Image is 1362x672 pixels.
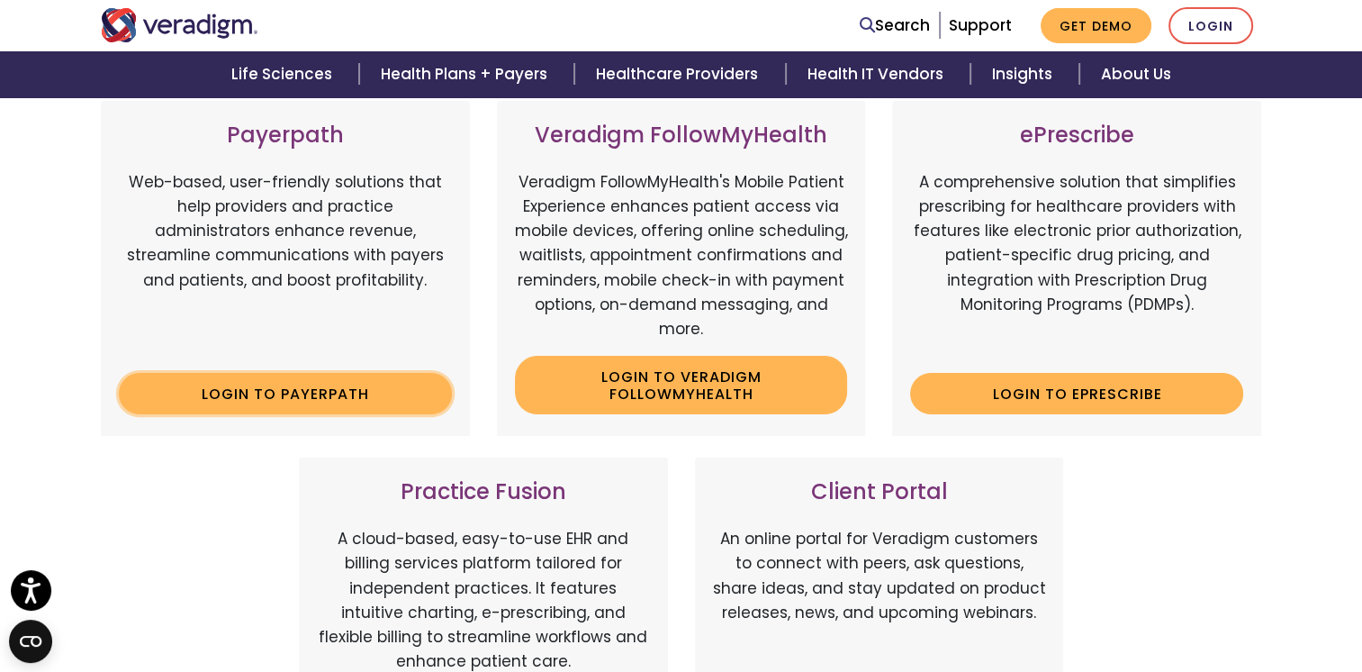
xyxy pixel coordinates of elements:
a: Life Sciences [210,51,359,97]
h3: Practice Fusion [317,479,650,505]
p: Veradigm FollowMyHealth's Mobile Patient Experience enhances patient access via mobile devices, o... [515,170,848,341]
h3: Payerpath [119,123,452,149]
a: Support [949,14,1012,36]
p: Web-based, user-friendly solutions that help providers and practice administrators enhance revenu... [119,170,452,359]
a: Health Plans + Payers [359,51,574,97]
button: Open CMP widget [9,620,52,663]
a: About Us [1079,51,1193,97]
a: Search [860,14,930,38]
a: Insights [970,51,1079,97]
a: Login to Payerpath [119,373,452,414]
img: Veradigm logo [101,8,258,42]
h3: Veradigm FollowMyHealth [515,123,848,149]
a: Login [1168,7,1253,44]
h3: Client Portal [713,479,1046,505]
a: Get Demo [1041,8,1151,43]
p: A comprehensive solution that simplifies prescribing for healthcare providers with features like ... [910,170,1243,359]
h3: ePrescribe [910,123,1243,149]
a: Healthcare Providers [574,51,785,97]
a: Login to ePrescribe [910,373,1243,414]
a: Login to Veradigm FollowMyHealth [515,356,848,414]
a: Health IT Vendors [786,51,970,97]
